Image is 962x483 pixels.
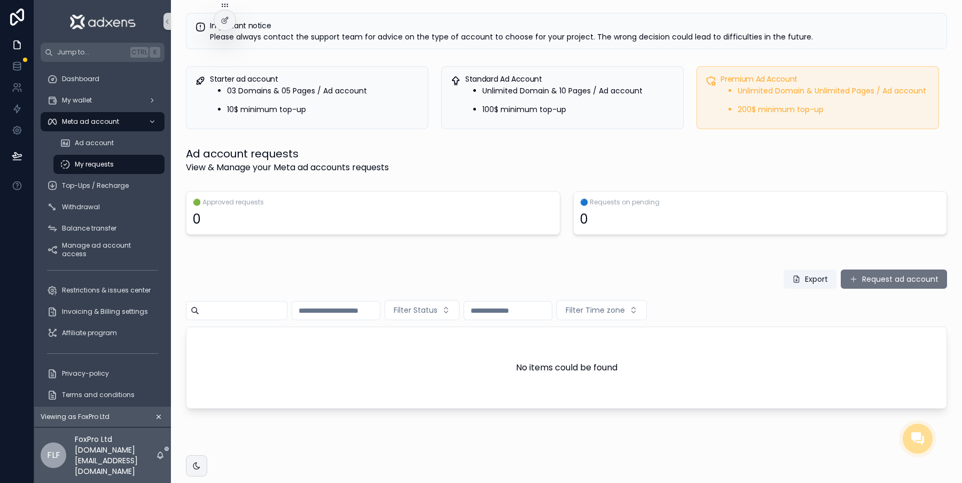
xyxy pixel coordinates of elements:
[62,224,116,233] span: Balance transfer
[186,161,389,174] span: View & Manage your Meta ad accounts requests
[465,75,675,83] h5: Standard Ad Account
[227,85,419,97] p: 03 Domains & 05 Pages / Ad account
[75,160,114,169] span: My requests
[385,300,459,320] button: Select Button
[41,413,110,421] span: Viewing as FoxPro Ltd
[721,75,930,83] h5: Premium Ad Account
[69,13,136,30] img: App logo
[721,85,930,116] div: - Unlimited Domain & Unlimited Pages / Ad account - 200$ minimum top-up
[193,211,201,228] div: 0
[41,112,165,131] a: Meta ad account
[41,219,165,238] a: Balance transfer
[62,117,119,126] span: Meta ad account
[738,85,930,97] p: Unlimited Domain & Unlimited Pages / Ad account
[62,96,92,105] span: My wallet
[465,85,675,116] div: - Unlimited Domain & 10 Pages / Ad account - 100$ minimum top-up
[41,302,165,321] a: Invoicing & Billing settings
[57,48,126,57] span: Jump to...
[62,369,109,378] span: Privacy-policy
[34,62,171,407] div: scrollable content
[210,85,419,116] div: - 03 Domains & 05 Pages / Ad account - 10$ minimum top-up
[227,104,419,116] p: 10$ minimum top-up
[62,241,154,258] span: Manage ad account access
[62,286,151,295] span: Restrictions & issues center
[53,155,165,174] a: My requests
[41,323,165,343] a: Affiliate program
[738,104,930,116] p: 200$ minimum top-up
[41,240,165,259] a: Manage ad account access
[41,176,165,195] a: Top-Ups / Recharge
[516,361,617,374] h2: No items could be found
[784,270,836,289] button: Export
[75,139,114,147] span: Ad account
[62,75,99,83] span: Dashboard
[75,434,156,477] p: FoxPro Ltd [DOMAIN_NAME][EMAIL_ADDRESS][DOMAIN_NAME]
[62,329,117,337] span: Affiliate program
[193,198,553,207] span: 🟢 Approved requests
[151,48,159,57] span: K
[482,85,675,97] p: Unlimited Domain & 10 Pages / Ad account
[62,181,129,190] span: Top-Ups / Recharge
[210,22,938,29] h5: Important notice
[210,75,419,83] h5: Starter ad account
[41,281,165,300] a: Restrictions & issues center
[41,69,165,89] a: Dashboard
[210,31,938,42] div: Please always contact the support team for advice on the type of account to choose for your proje...
[186,146,389,161] h1: Ad account requests
[841,270,947,289] button: Request ad account
[557,300,647,320] button: Select Button
[210,31,813,42] span: Please always contact the support team for advice on the type of account to choose for your proje...
[580,198,941,207] span: 🔵 Requests on pending
[41,197,165,217] a: Withdrawal
[394,305,437,315] span: Filter Status
[41,91,165,110] a: My wallet
[482,104,675,116] p: 100$ minimum top-up
[62,307,148,316] span: Invoicing & Billing settings
[41,364,165,383] a: Privacy-policy
[53,133,165,153] a: Ad account
[62,391,135,399] span: Terms and conditions
[41,43,165,62] button: Jump to...CtrlK
[130,47,148,58] span: Ctrl
[566,305,625,315] span: Filter Time zone
[47,449,60,462] span: FLf
[62,203,100,211] span: Withdrawal
[41,385,165,405] a: Terms and conditions
[580,211,588,228] div: 0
